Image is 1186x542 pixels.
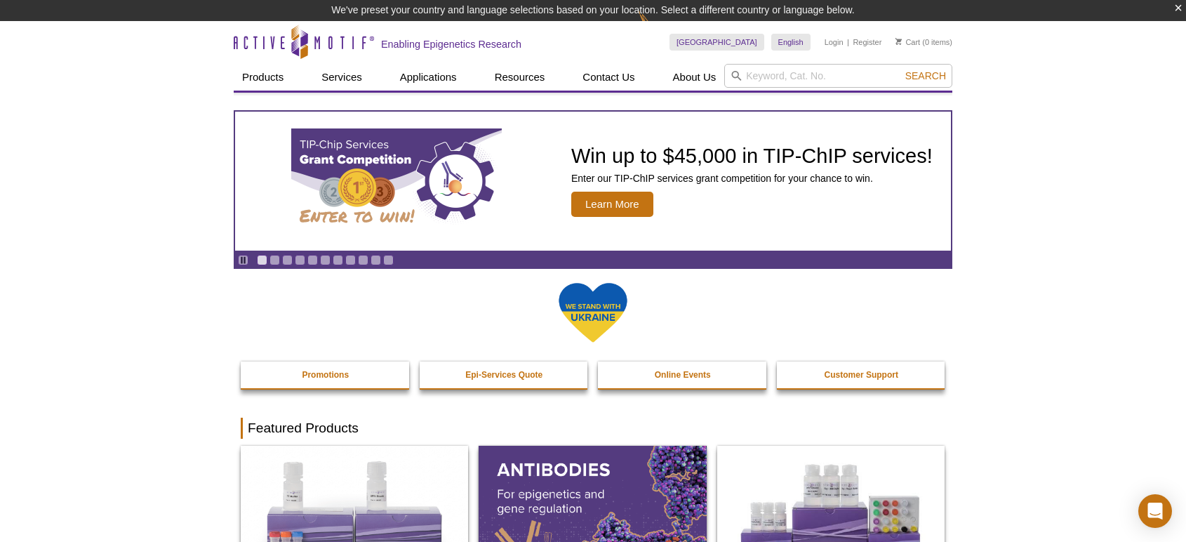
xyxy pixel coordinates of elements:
[825,370,898,380] strong: Customer Support
[420,362,589,388] a: Epi-Services Quote
[1138,494,1172,528] div: Open Intercom Messenger
[241,362,411,388] a: Promotions
[598,362,768,388] a: Online Events
[238,255,248,265] a: Toggle autoplay
[465,370,542,380] strong: Epi-Services Quote
[825,37,844,47] a: Login
[333,255,343,265] a: Go to slide 7
[847,34,849,51] li: |
[313,64,371,91] a: Services
[358,255,368,265] a: Go to slide 9
[571,192,653,217] span: Learn More
[235,112,951,251] article: TIP-ChIP Services Grant Competition
[895,37,920,47] a: Cart
[905,70,946,81] span: Search
[291,128,502,234] img: TIP-ChIP Services Grant Competition
[665,64,725,91] a: About Us
[669,34,764,51] a: [GEOGRAPHIC_DATA]
[895,38,902,45] img: Your Cart
[234,64,292,91] a: Products
[895,34,952,51] li: (0 items)
[639,11,676,44] img: Change Here
[235,112,951,251] a: TIP-ChIP Services Grant Competition Win up to $45,000 in TIP-ChIP services! Enter our TIP-ChIP se...
[282,255,293,265] a: Go to slide 3
[853,37,881,47] a: Register
[383,255,394,265] a: Go to slide 11
[724,64,952,88] input: Keyword, Cat. No.
[257,255,267,265] a: Go to slide 1
[571,172,933,185] p: Enter our TIP-ChIP services grant competition for your chance to win.
[777,362,947,388] a: Customer Support
[371,255,381,265] a: Go to slide 10
[486,64,554,91] a: Resources
[771,34,811,51] a: English
[302,370,349,380] strong: Promotions
[655,370,711,380] strong: Online Events
[269,255,280,265] a: Go to slide 2
[320,255,331,265] a: Go to slide 6
[558,282,628,344] img: We Stand With Ukraine
[345,255,356,265] a: Go to slide 8
[574,64,643,91] a: Contact Us
[571,145,933,166] h2: Win up to $45,000 in TIP-ChIP services!
[295,255,305,265] a: Go to slide 4
[307,255,318,265] a: Go to slide 5
[381,38,521,51] h2: Enabling Epigenetics Research
[392,64,465,91] a: Applications
[241,418,945,439] h2: Featured Products
[901,70,950,82] button: Search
